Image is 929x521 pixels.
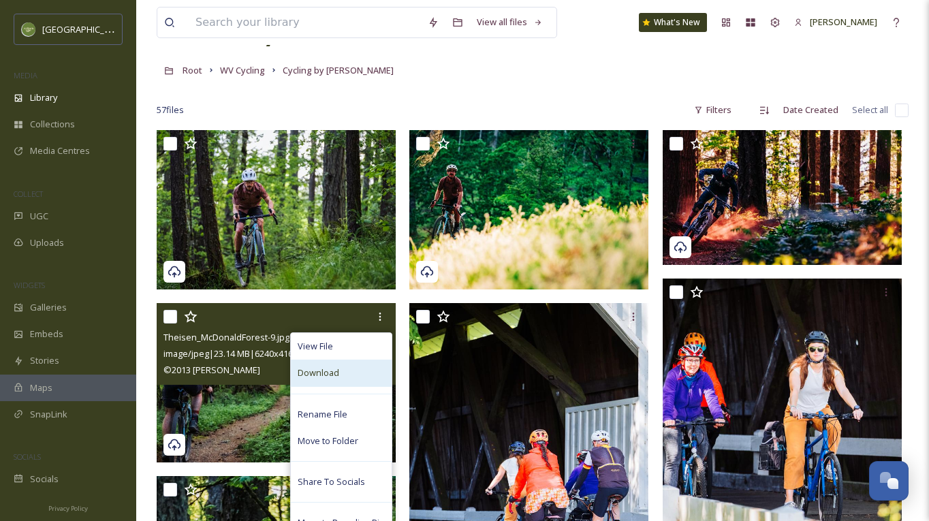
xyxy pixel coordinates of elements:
[30,354,59,367] span: Stories
[189,7,421,37] input: Search your library
[30,91,57,104] span: Library
[48,504,88,513] span: Privacy Policy
[30,210,48,223] span: UGC
[30,118,75,131] span: Collections
[298,408,347,421] span: Rename File
[30,301,67,314] span: Galleries
[776,97,845,123] div: Date Created
[48,499,88,516] a: Privacy Policy
[298,475,365,488] span: Share To Socials
[687,97,738,123] div: Filters
[22,22,35,36] img: images.png
[14,70,37,80] span: MEDIA
[810,16,877,28] span: [PERSON_NAME]
[14,452,41,462] span: SOCIALS
[163,364,260,376] span: © 2013 [PERSON_NAME]
[663,130,902,265] img: Theisen_BlackRock-13.jpg
[639,13,707,32] a: What's New
[30,381,52,394] span: Maps
[30,328,63,341] span: Embeds
[157,130,396,289] img: Theisen_McDonaldForest-14.jpg
[183,64,202,76] span: Root
[183,62,202,78] a: Root
[30,473,59,486] span: Socials
[30,144,90,157] span: Media Centres
[30,408,67,421] span: SnapLink
[283,62,394,78] a: Cycling by [PERSON_NAME]
[220,64,265,76] span: WV Cycling
[220,62,265,78] a: WV Cycling
[409,130,648,289] img: Theisen_McDonaldForest-28.jpg
[852,104,888,116] span: Select all
[869,461,909,501] button: Open Chat
[157,104,184,116] span: 57 file s
[298,366,339,379] span: Download
[163,331,289,343] span: Theisen_McDonaldForest-9.jpg
[30,236,64,249] span: Uploads
[470,9,550,35] a: View all files
[298,340,333,353] span: View File
[787,9,884,35] a: [PERSON_NAME]
[14,280,45,290] span: WIDGETS
[298,435,358,447] span: Move to Folder
[42,22,129,35] span: [GEOGRAPHIC_DATA]
[283,64,394,76] span: Cycling by [PERSON_NAME]
[14,189,43,199] span: COLLECT
[163,347,298,360] span: image/jpeg | 23.14 MB | 6240 x 4160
